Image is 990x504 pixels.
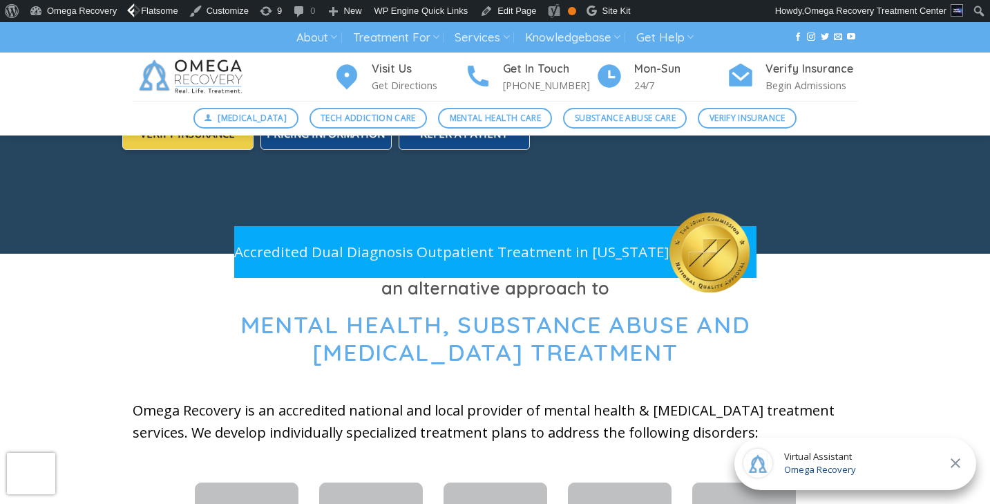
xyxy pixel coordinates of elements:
p: 24/7 [634,77,727,93]
p: Omega Recovery is an accredited national and local provider of mental health & [MEDICAL_DATA] tre... [133,400,858,444]
span: Mental Health, Substance Abuse and [MEDICAL_DATA] Treatment [240,310,750,368]
h4: Mon-Sun [634,60,727,78]
a: Get Help [636,25,694,50]
span: Verify Insurance [710,111,786,124]
a: Knowledgebase [525,25,620,50]
a: Follow on Instagram [807,32,815,42]
div: OK [568,7,576,15]
span: Mental Health Care [450,111,541,124]
a: Substance Abuse Care [563,108,687,129]
a: Mental Health Care [438,108,552,129]
a: About [296,25,337,50]
span: Tech Addiction Care [321,111,416,124]
a: Follow on Twitter [821,32,829,42]
h4: Visit Us [372,60,464,78]
p: Accredited Dual Diagnosis Outpatient Treatment in [US_STATE] [234,241,669,263]
a: Tech Addiction Care [310,108,428,129]
p: Begin Admissions [765,77,858,93]
span: Substance Abuse Care [575,111,676,124]
img: Omega Recovery [133,53,254,101]
a: Follow on Facebook [794,32,802,42]
span: Omega Recovery Treatment Center [804,6,946,16]
a: Treatment For [353,25,439,50]
span: [MEDICAL_DATA] [218,111,287,124]
span: Site Kit [602,6,631,16]
h4: Get In Touch [503,60,596,78]
a: Send us an email [834,32,842,42]
p: [PHONE_NUMBER] [503,77,596,93]
a: Verify Insurance [698,108,797,129]
a: Get In Touch [PHONE_NUMBER] [464,60,596,94]
a: Services [455,25,509,50]
a: Visit Us Get Directions [333,60,464,94]
a: Verify Insurance Begin Admissions [727,60,858,94]
h3: an alternative approach to [133,274,858,302]
a: Follow on YouTube [847,32,855,42]
p: Get Directions [372,77,464,93]
a: [MEDICAL_DATA] [193,108,298,129]
h4: Verify Insurance [765,60,858,78]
